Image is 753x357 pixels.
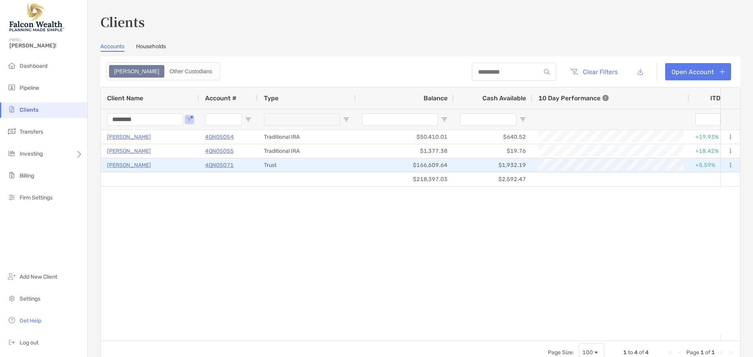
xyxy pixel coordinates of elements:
a: Households [136,43,166,52]
span: Account # [205,94,236,102]
div: ITD [710,94,730,102]
img: logout icon [7,337,16,347]
span: 4 [645,349,649,356]
span: Transfers [20,129,43,135]
div: Previous Page [677,350,683,356]
a: 4QN05071 [205,160,234,170]
div: $640.52 [454,130,532,144]
span: 4 [634,349,638,356]
a: [PERSON_NAME] [107,132,151,142]
img: dashboard icon [7,61,16,70]
img: firm-settings icon [7,192,16,202]
img: investing icon [7,149,16,158]
span: of [639,349,644,356]
span: Settings [20,295,40,302]
button: Open Filter Menu [441,116,447,123]
span: Type [264,94,278,102]
img: Falcon Wealth Planning Logo [9,3,64,31]
span: Investing [20,150,43,157]
h3: Clients [100,13,740,31]
a: [PERSON_NAME] [107,160,151,170]
button: Clear Filters [564,63,624,80]
span: Balance [424,94,447,102]
span: 1 [700,349,704,356]
img: settings icon [7,294,16,303]
div: +5.59% [695,159,730,172]
div: Last Page [728,350,734,356]
input: ITD Filter Input [695,113,720,126]
span: Log out [20,339,38,346]
div: +19.93% [695,130,730,143]
div: $50,410.01 [356,130,454,144]
button: Open Filter Menu [186,116,193,123]
div: +18.42% [695,145,730,158]
span: Cash Available [482,94,526,102]
span: Pipeline [20,85,39,91]
div: Traditional IRA [258,130,356,144]
div: Other Custodians [165,66,216,77]
img: get-help icon [7,315,16,325]
a: [PERSON_NAME] [107,146,151,156]
div: Zoe [110,66,164,77]
span: [PERSON_NAME]! [9,42,83,49]
a: 4QN05055 [205,146,234,156]
div: 10 Day Performance [538,87,609,109]
span: to [628,349,633,356]
img: billing icon [7,170,16,180]
div: $218,397.03 [356,172,454,186]
div: segmented control [106,62,220,80]
button: Open Filter Menu [343,116,349,123]
img: input icon [544,69,550,75]
div: Next Page [718,350,724,356]
a: 4QN05054 [205,132,234,142]
span: Add New Client [20,274,57,280]
span: 1 [711,349,715,356]
span: Firm Settings [20,194,53,201]
input: Account # Filter Input [205,113,242,126]
span: Page [686,349,699,356]
a: Open Account [665,63,731,80]
div: $1,377.38 [356,144,454,158]
button: Open Filter Menu [520,116,526,123]
span: Billing [20,172,34,179]
span: Client Name [107,94,143,102]
img: transfers icon [7,127,16,136]
img: add_new_client icon [7,272,16,281]
div: $1,932.19 [454,158,532,172]
input: Cash Available Filter Input [460,113,517,126]
span: 1 [623,349,627,356]
img: pipeline icon [7,83,16,92]
div: $2,592.47 [454,172,532,186]
button: Open Filter Menu [245,116,251,123]
img: clients icon [7,105,16,114]
div: $166,609.64 [356,158,454,172]
a: Accounts [100,43,124,52]
div: $19.76 [454,144,532,158]
span: Clients [20,107,38,113]
span: Dashboard [20,63,47,69]
input: Client Name Filter Input [107,113,183,126]
span: Get Help [20,317,41,324]
div: First Page [668,350,674,356]
div: Traditional IRA [258,144,356,158]
span: of [705,349,710,356]
div: 100 [582,349,593,356]
div: Page Size: [548,349,574,356]
div: Trust [258,158,356,172]
input: Balance Filter Input [362,113,438,126]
